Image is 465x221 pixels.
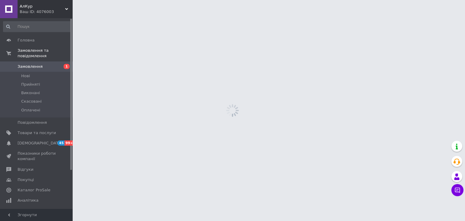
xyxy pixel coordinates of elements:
span: Каталог ProSale [18,187,50,193]
span: 1 [64,64,70,69]
button: Чат з покупцем [451,184,463,196]
span: [DEMOGRAPHIC_DATA] [18,140,62,146]
span: Показники роботи компанії [18,151,56,162]
span: Замовлення та повідомлення [18,48,73,59]
span: Управління сайтом [18,208,56,219]
input: Пошук [3,21,71,32]
div: Ваш ID: 4076003 [20,9,73,15]
span: Виконані [21,90,40,96]
span: Нові [21,73,30,79]
span: 45 [58,140,64,146]
span: Головна [18,38,35,43]
span: АлКур [20,4,65,9]
span: Покупці [18,177,34,183]
span: Товари та послуги [18,130,56,136]
span: Оплачені [21,107,40,113]
span: Повідомлення [18,120,47,125]
span: Прийняті [21,82,40,87]
span: Скасовані [21,99,42,104]
span: Аналітика [18,198,38,203]
span: 99+ [64,140,74,146]
span: Замовлення [18,64,43,69]
span: Відгуки [18,167,33,172]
